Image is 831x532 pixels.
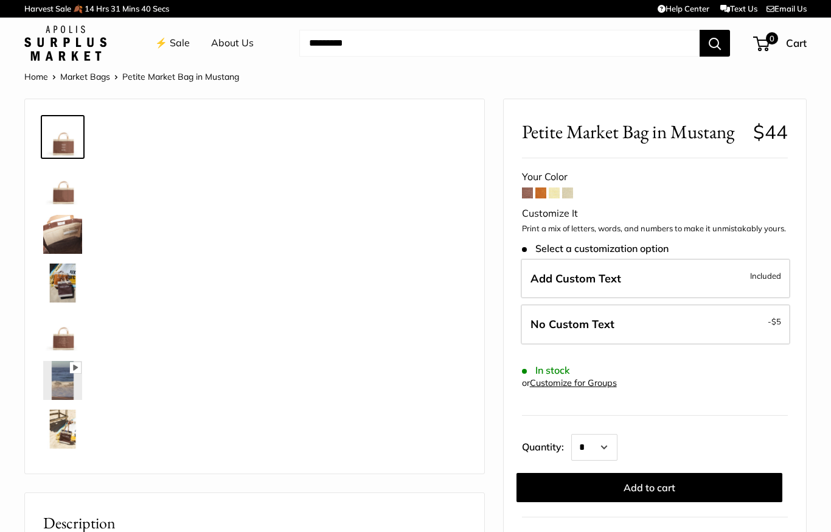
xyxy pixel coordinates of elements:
[43,361,82,400] img: Petite Market Bag in Mustang
[530,271,621,285] span: Add Custom Text
[141,4,151,13] span: 40
[122,4,139,13] span: Mins
[43,264,82,303] img: Petite Market Bag in Mustang
[766,32,778,44] span: 0
[786,37,807,49] span: Cart
[111,4,120,13] span: 31
[516,473,782,502] button: Add to cart
[754,33,807,53] a: 0 Cart
[43,410,82,449] img: Petite Market Bag in Mustang
[530,377,617,388] a: Customize for Groups
[41,359,85,402] a: Petite Market Bag in Mustang
[43,166,82,205] img: Petite Market Bag in Mustang
[41,212,85,256] a: Petite Market Bag in Mustang
[24,69,239,85] nav: Breadcrumb
[43,117,82,156] img: Petite Market Bag in Mustang
[43,215,82,254] img: Petite Market Bag in Mustang
[522,223,788,235] p: Print a mix of letters, words, and numbers to make it unmistakably yours.
[60,71,110,82] a: Market Bags
[522,205,788,223] div: Customize It
[41,261,85,305] a: Petite Market Bag in Mustang
[211,34,254,52] a: About Us
[700,30,730,57] button: Search
[24,26,106,61] img: Apolis: Surplus Market
[522,121,744,143] span: Petite Market Bag in Mustang
[522,365,570,376] span: In stock
[96,4,109,13] span: Hrs
[522,168,788,186] div: Your Color
[41,310,85,354] a: Petite Market Bag in Mustang
[771,317,781,326] span: $5
[24,71,48,82] a: Home
[153,4,169,13] span: Secs
[41,407,85,451] a: Petite Market Bag in Mustang
[522,430,571,461] label: Quantity:
[43,312,82,351] img: Petite Market Bag in Mustang
[750,268,781,283] span: Included
[530,317,614,331] span: No Custom Text
[122,71,239,82] span: Petite Market Bag in Mustang
[522,243,669,254] span: Select a customization option
[155,34,190,52] a: ⚡️ Sale
[768,314,781,329] span: -
[753,120,788,144] span: $44
[521,259,790,299] label: Add Custom Text
[767,4,807,13] a: Email Us
[658,4,709,13] a: Help Center
[299,30,700,57] input: Search...
[720,4,757,13] a: Text Us
[85,4,94,13] span: 14
[41,164,85,208] a: Petite Market Bag in Mustang
[522,375,617,391] div: or
[41,115,85,159] a: Petite Market Bag in Mustang
[521,304,790,345] label: Leave Blank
